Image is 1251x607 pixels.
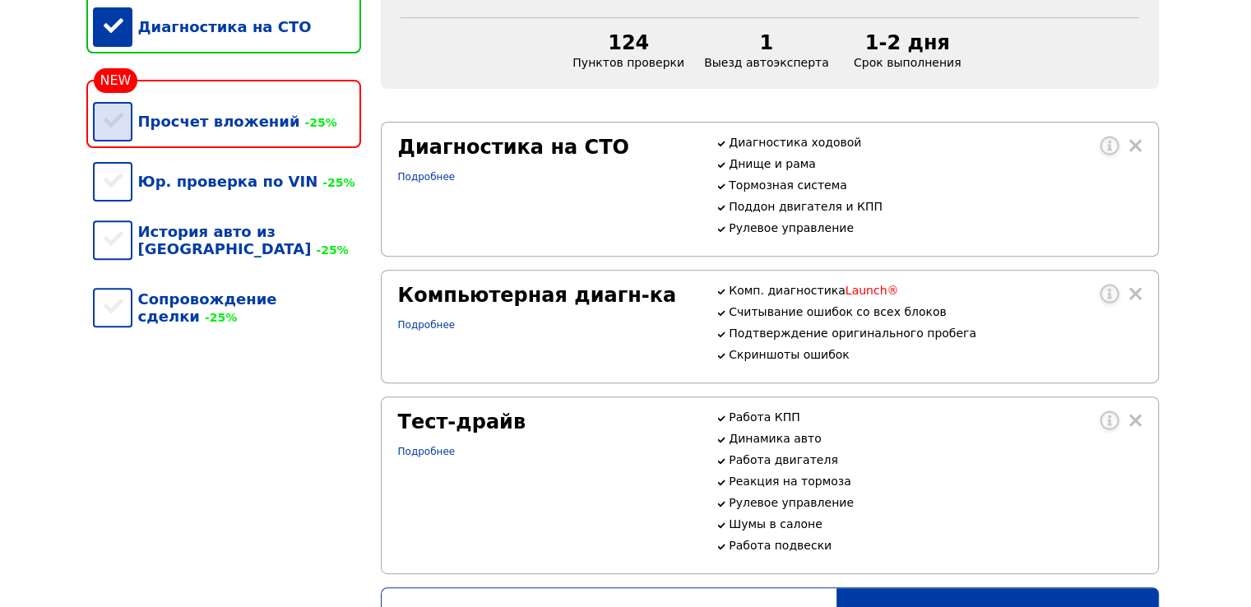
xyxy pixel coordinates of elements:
[839,31,976,69] div: Срок выполнения
[729,305,1141,318] p: Считывание ошибок со всех блоков
[729,496,1141,509] p: Рулевое управление
[729,327,1141,340] p: Подтверждение оригинального пробега
[398,284,697,307] div: Компьютерная диагн-ка
[729,200,1141,213] p: Поддон двигателя и КПП
[729,348,1141,361] p: Скриншоты ошибок
[200,311,237,324] span: -25%
[93,274,361,341] div: Сопровождение сделки
[398,410,697,433] div: Тест-драйв
[729,157,1141,170] p: Днище и рама
[311,243,348,257] span: -25%
[849,31,966,54] div: 1-2 дня
[563,31,694,69] div: Пунктов проверки
[694,31,839,69] div: Выезд автоэксперта
[398,136,697,159] div: Диагностика на СТО
[398,446,456,457] a: Подробнее
[93,96,361,146] div: Просчет вложений
[729,136,1141,149] p: Диагностика ходовой
[729,432,1141,445] p: Динамика авто
[299,116,336,129] span: -25%
[729,178,1141,192] p: Тормозная система
[729,221,1141,234] p: Рулевое управление
[704,31,829,54] div: 1
[93,2,361,52] div: Диагностика на СТО
[93,206,361,274] div: История авто из [GEOGRAPHIC_DATA]
[729,539,1141,552] p: Работа подвески
[729,410,1141,424] p: Работа КПП
[398,171,456,183] a: Подробнее
[729,517,1141,531] p: Шумы в салоне
[398,319,456,331] a: Подробнее
[729,284,1141,297] p: Комп. диагностика
[572,31,684,54] div: 124
[317,176,354,189] span: -25%
[729,475,1141,488] p: Реакция на тормоза
[93,156,361,206] div: Юр. проверка по VIN
[729,453,1141,466] p: Работа двигателя
[846,284,899,297] span: Launch®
